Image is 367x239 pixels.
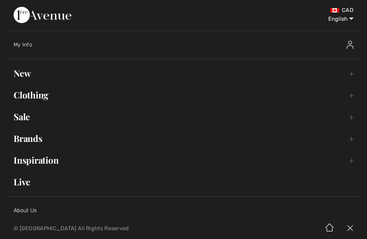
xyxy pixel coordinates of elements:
a: Inspiration [7,153,360,168]
a: My InfoMy Info [14,34,360,56]
a: Brands [7,131,360,146]
a: Clothing [7,88,360,103]
img: My Info [347,41,353,49]
img: Home [319,218,340,239]
img: 1ère Avenue [14,7,71,23]
a: Live [7,174,360,189]
a: Sale [7,109,360,124]
a: About Us [14,207,37,214]
img: X [340,218,360,239]
div: CAD [216,7,353,14]
span: My Info [14,41,32,48]
p: © [GEOGRAPHIC_DATA] All Rights Reserved [14,226,216,231]
a: New [7,66,360,81]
